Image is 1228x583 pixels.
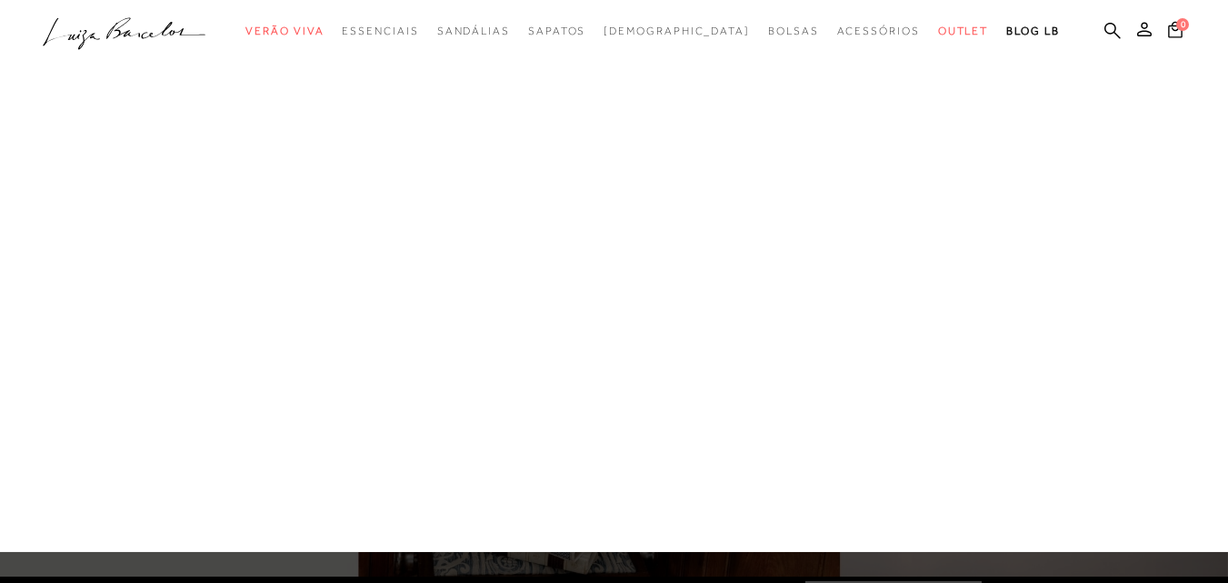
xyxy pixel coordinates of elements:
a: categoryNavScreenReaderText [245,15,324,48]
a: categoryNavScreenReaderText [437,15,510,48]
a: BLOG LB [1006,15,1059,48]
span: [DEMOGRAPHIC_DATA] [604,25,750,37]
span: Verão Viva [245,25,324,37]
a: noSubCategoriesText [604,15,750,48]
span: Essenciais [342,25,418,37]
a: categoryNavScreenReaderText [768,15,819,48]
a: categoryNavScreenReaderText [342,15,418,48]
span: Acessórios [837,25,920,37]
span: Sandálias [437,25,510,37]
span: BLOG LB [1006,25,1059,37]
span: Bolsas [768,25,819,37]
span: 0 [1176,18,1189,31]
a: categoryNavScreenReaderText [528,15,585,48]
a: categoryNavScreenReaderText [837,15,920,48]
button: 0 [1163,20,1188,45]
span: Outlet [938,25,989,37]
a: categoryNavScreenReaderText [938,15,989,48]
span: Sapatos [528,25,585,37]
